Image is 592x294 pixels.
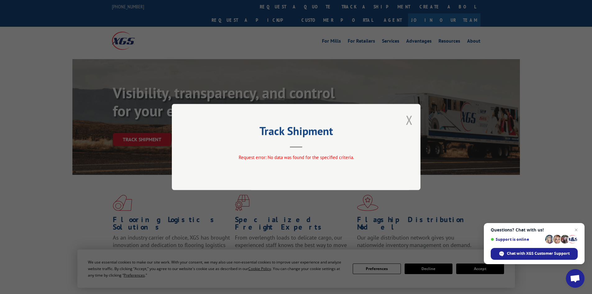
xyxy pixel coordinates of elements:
[406,112,413,128] button: Close modal
[507,251,570,256] span: Chat with XGS Customer Support
[566,269,585,288] div: Open chat
[491,237,543,242] span: Support is online
[491,248,578,260] div: Chat with XGS Customer Support
[203,127,389,138] h2: Track Shipment
[491,227,578,232] span: Questions? Chat with us!
[238,154,354,160] span: Request error: No data was found for the specified criteria.
[572,226,580,234] span: Close chat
